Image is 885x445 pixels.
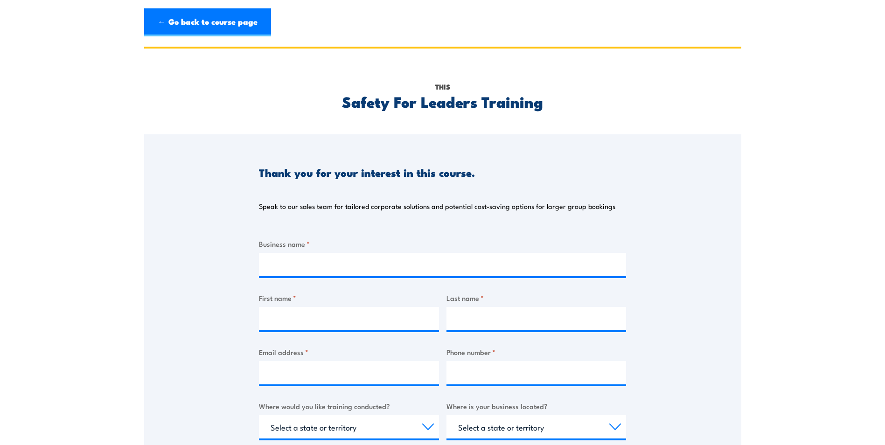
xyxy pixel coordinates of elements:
[446,401,627,411] label: Where is your business located?
[259,167,475,178] h3: Thank you for your interest in this course.
[259,238,626,249] label: Business name
[259,202,615,211] p: Speak to our sales team for tailored corporate solutions and potential cost-saving options for la...
[259,95,626,108] h2: Safety For Leaders Training
[259,292,439,303] label: First name
[259,401,439,411] label: Where would you like training conducted?
[144,8,271,36] a: ← Go back to course page
[446,292,627,303] label: Last name
[259,82,626,92] p: This
[446,347,627,357] label: Phone number
[259,347,439,357] label: Email address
